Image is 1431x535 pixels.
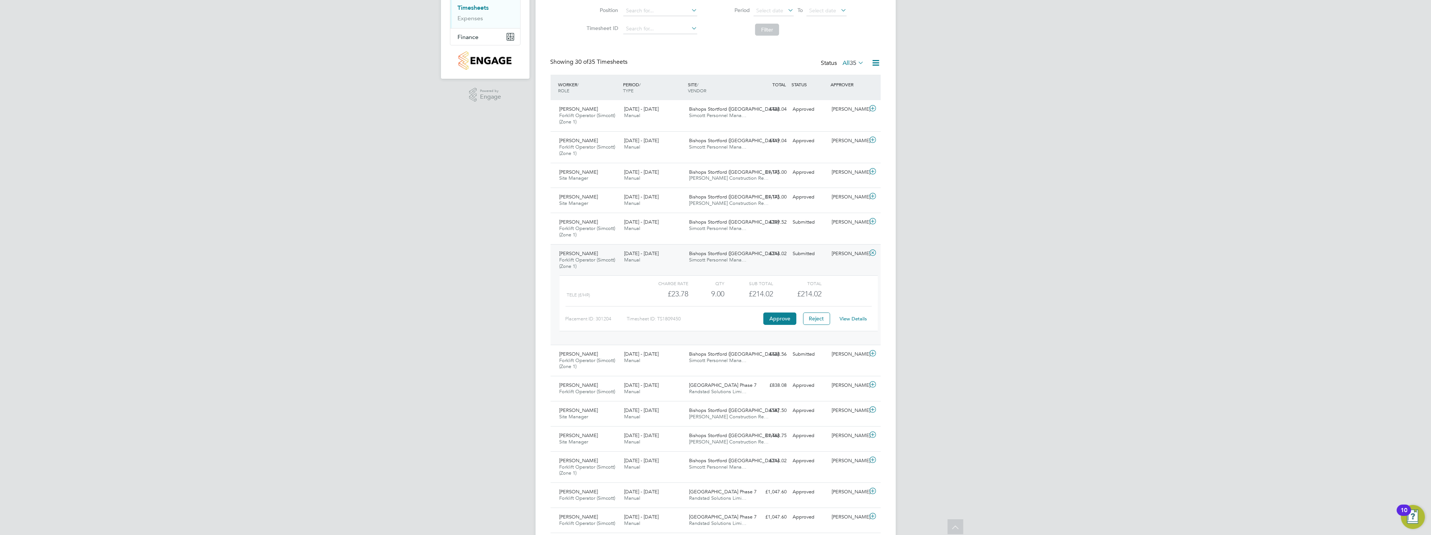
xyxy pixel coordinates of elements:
[560,169,598,175] span: [PERSON_NAME]
[459,51,512,70] img: countryside-properties-logo-retina.png
[689,112,746,119] span: Simcott Personnel Mana…
[624,382,659,388] span: [DATE] - [DATE]
[751,430,790,442] div: £1,468.75
[689,351,784,357] span: Bishops Stortford ([GEOGRAPHIC_DATA]…
[560,225,615,238] span: Forklift Operator (Simcott) (Zone 1)
[458,33,479,41] span: Finance
[560,250,598,257] span: [PERSON_NAME]
[560,457,598,464] span: [PERSON_NAME]
[560,137,598,144] span: [PERSON_NAME]
[560,112,615,125] span: Forklift Operator (Simcott) (Zone 1)
[689,439,769,445] span: [PERSON_NAME] Construction Re…
[689,200,769,206] span: [PERSON_NAME] Construction Re…
[689,137,784,144] span: Bishops Stortford ([GEOGRAPHIC_DATA]…
[689,225,746,231] span: Simcott Personnel Mana…
[560,357,615,370] span: Forklift Operator (Simcott) (Zone 1)
[809,7,836,14] span: Select date
[829,78,868,91] div: APPROVER
[843,59,864,67] label: All
[803,313,830,325] button: Reject
[689,106,784,112] span: Bishops Stortford ([GEOGRAPHIC_DATA]…
[560,144,615,156] span: Forklift Operator (Simcott) (Zone 1)
[584,7,618,14] label: Position
[751,103,790,116] div: £428.04
[1401,505,1425,529] button: Open Resource Center, 10 new notifications
[755,24,779,36] button: Filter
[751,191,790,203] div: £1,175.00
[560,257,615,269] span: Forklift Operator (Simcott) (Zone 1)
[689,144,746,150] span: Simcott Personnel Mana…
[688,288,725,300] div: 9.00
[689,169,784,175] span: Bishops Stortford ([GEOGRAPHIC_DATA]…
[689,382,757,388] span: [GEOGRAPHIC_DATA] Phase 7
[623,6,697,16] input: Search for...
[795,5,805,15] span: To
[624,413,640,420] span: Manual
[584,25,618,32] label: Timesheet ID
[829,404,868,417] div: [PERSON_NAME]
[689,457,784,464] span: Bishops Stortford ([GEOGRAPHIC_DATA]…
[751,511,790,523] div: £1,047.60
[829,135,868,147] div: [PERSON_NAME]
[624,407,659,413] span: [DATE] - [DATE]
[624,432,659,439] span: [DATE] - [DATE]
[624,169,659,175] span: [DATE] - [DATE]
[469,88,501,102] a: Powered byEngage
[689,495,746,501] span: Randstad Solutions Limi…
[624,520,640,526] span: Manual
[751,404,790,417] div: £587.50
[790,166,829,179] div: Approved
[624,257,640,263] span: Manual
[790,511,829,523] div: Approved
[560,175,588,181] span: Site Manager
[624,357,640,364] span: Manual
[624,194,659,200] span: [DATE] - [DATE]
[558,87,570,93] span: ROLE
[725,288,773,300] div: £214.02
[624,388,640,395] span: Manual
[689,464,746,470] span: Simcott Personnel Mana…
[624,144,640,150] span: Manual
[450,51,521,70] a: Go to home page
[624,175,640,181] span: Manual
[697,81,698,87] span: /
[480,94,501,100] span: Engage
[829,216,868,228] div: [PERSON_NAME]
[557,78,621,97] div: WORKER
[790,348,829,361] div: Submitted
[560,439,588,445] span: Site Manager
[624,495,640,501] span: Manual
[689,219,784,225] span: Bishops Stortford ([GEOGRAPHIC_DATA]…
[624,464,640,470] span: Manual
[829,248,868,260] div: [PERSON_NAME]
[560,495,615,501] span: Forklift Operator (Simcott)
[840,316,867,322] a: View Details
[560,514,598,520] span: [PERSON_NAME]
[790,191,829,203] div: Approved
[560,464,615,476] span: Forklift Operator (Simcott) (Zone 1)
[773,81,786,87] span: TOTAL
[560,413,588,420] span: Site Manager
[621,78,686,97] div: PERIOD
[751,455,790,467] div: £214.02
[689,357,746,364] span: Simcott Personnel Mana…
[725,279,773,288] div: Sub Total
[624,351,659,357] span: [DATE] - [DATE]
[790,404,829,417] div: Approved
[560,520,615,526] span: Forklift Operator (Simcott)
[689,514,757,520] span: [GEOGRAPHIC_DATA] Phase 7
[751,216,790,228] div: £209.52
[751,486,790,498] div: £1,047.60
[639,81,641,87] span: /
[763,313,796,325] button: Approve
[624,137,659,144] span: [DATE] - [DATE]
[790,430,829,442] div: Approved
[756,7,783,14] span: Select date
[640,288,688,300] div: £23.78
[560,388,615,395] span: Forklift Operator (Simcott)
[689,413,769,420] span: [PERSON_NAME] Construction Re…
[624,219,659,225] span: [DATE] - [DATE]
[689,388,746,395] span: Randstad Solutions Limi…
[575,58,628,66] span: 35 Timesheets
[689,257,746,263] span: Simcott Personnel Mana…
